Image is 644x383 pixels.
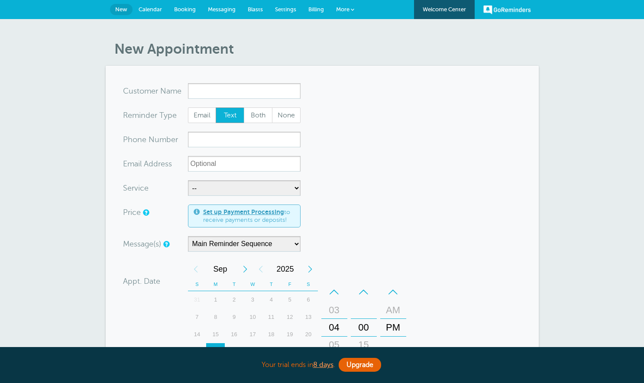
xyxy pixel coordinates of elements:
div: Wednesday, September 24 [243,343,262,360]
div: Previous Month [188,260,204,278]
span: September [204,260,237,278]
div: Tuesday, September 9 [225,308,243,326]
th: T [262,278,281,291]
label: Price [123,208,141,216]
span: to receive payments or deposits! [203,208,295,224]
span: Ema [123,160,138,168]
label: Text [216,107,244,123]
div: 17 [243,326,262,343]
div: 1 [206,291,225,308]
h1: New Appointment [114,41,539,57]
span: Booking [174,6,196,13]
div: Wednesday, September 17 [243,326,262,343]
th: W [243,278,262,291]
div: 14 [188,326,207,343]
div: Friday, September 26 [281,343,299,360]
span: Email [188,108,216,123]
div: 5 [281,291,299,308]
label: Appt. Date [123,277,160,285]
div: Saturday, September 20 [299,326,318,343]
div: Sunday, August 31 [188,291,207,308]
div: Tuesday, September 23 [225,343,243,360]
div: Monday, September 8 [206,308,225,326]
div: Saturday, September 6 [299,291,318,308]
div: Sunday, September 14 [188,326,207,343]
div: 31 [188,291,207,308]
div: 10 [243,308,262,326]
label: Email [188,107,217,123]
div: Monday, September 22 [206,343,225,360]
div: 04 [324,319,345,336]
input: Optional [188,156,301,172]
th: S [299,278,318,291]
a: Set up Payment Processing [203,208,284,215]
a: New [110,4,133,15]
th: M [206,278,225,291]
div: 20 [299,326,318,343]
div: 15 [206,326,225,343]
span: ne Nu [137,136,159,143]
span: il Add [138,160,158,168]
b: 8 days [313,361,333,369]
div: 26 [281,343,299,360]
div: Your trial ends in . [106,356,539,374]
div: Monday, September 15 [206,326,225,343]
div: Thursday, September 25 [262,343,281,360]
div: Thursday, September 11 [262,308,281,326]
label: Message(s) [123,240,161,248]
a: Simple templates and custom messages will use the reminder schedule set under Settings > Reminder... [163,241,168,247]
div: 18 [262,326,281,343]
div: 23 [225,343,243,360]
span: 2025 [269,260,302,278]
a: Upgrade [339,358,381,372]
a: An optional price for the appointment. If you set a price, you can include a payment link in your... [143,210,148,215]
div: AM [383,302,404,319]
label: Service [123,184,149,192]
label: Both [244,107,272,123]
div: 00 [353,319,374,336]
div: 27 [299,343,318,360]
div: 24 [243,343,262,360]
div: 9 [225,308,243,326]
div: 16 [225,326,243,343]
div: Friday, September 19 [281,326,299,343]
div: 2 [225,291,243,308]
div: Next Year [302,260,318,278]
div: Thursday, September 18 [262,326,281,343]
label: Reminder Type [123,111,177,119]
div: Today, Sunday, September 21 [188,343,207,360]
th: T [225,278,243,291]
div: ress [123,156,188,172]
div: Saturday, September 27 [299,343,318,360]
span: Messaging [208,6,236,13]
div: 03 [324,302,345,319]
div: 3 [243,291,262,308]
div: ame [123,83,188,99]
div: 11 [262,308,281,326]
div: 12 [281,308,299,326]
div: Friday, September 12 [281,308,299,326]
span: Settings [275,6,296,13]
div: Sunday, September 7 [188,308,207,326]
div: Wednesday, September 10 [243,308,262,326]
span: None [272,108,300,123]
div: 4 [262,291,281,308]
span: Blasts [248,6,263,13]
div: 21 [188,343,207,360]
div: Thursday, September 4 [262,291,281,308]
div: 22 [206,343,225,360]
div: 05 [324,336,345,354]
div: Minutes [351,283,377,372]
div: Friday, September 5 [281,291,299,308]
div: 25 [262,343,281,360]
div: Monday, September 1 [206,291,225,308]
th: S [188,278,207,291]
span: New [115,6,127,13]
label: None [272,107,301,123]
span: Billing [308,6,324,13]
span: Both [244,108,272,123]
span: Cus [123,87,137,95]
span: Calendar [139,6,162,13]
div: 8 [206,308,225,326]
div: Wednesday, September 3 [243,291,262,308]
